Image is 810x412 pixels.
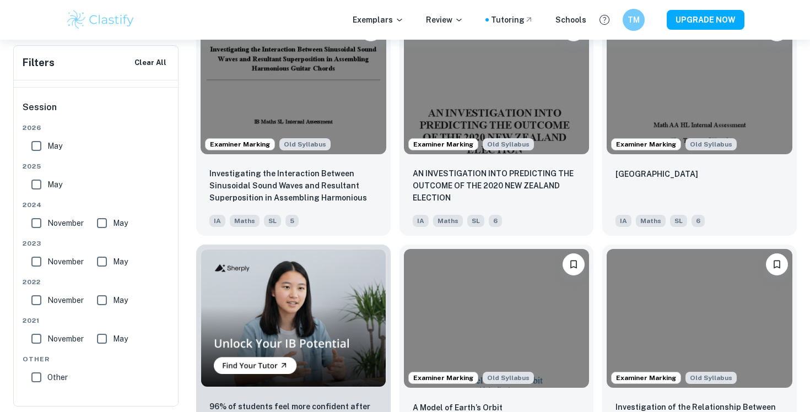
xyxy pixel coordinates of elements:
[467,215,484,227] span: SL
[47,294,84,306] span: November
[23,238,170,248] span: 2023
[399,10,594,235] a: Examiner MarkingAlthough this IA is written for the old math syllabus (last exam in November 2020...
[285,215,299,227] span: 5
[132,55,169,71] button: Clear All
[209,167,377,205] p: Investigating the Interaction Between Sinusoidal Sound Waves and Resultant Superposition in Assem...
[230,215,260,227] span: Maths
[483,372,534,384] div: Although this IA is written for the old math syllabus (last exam in November 2020), the current I...
[113,217,128,229] span: May
[685,138,737,150] span: Old Syllabus
[685,138,737,150] div: Although this IA is written for the old math syllabus (last exam in November 2020), the current I...
[607,249,792,388] img: Maths IA example thumbnail: Investigation of the Relationship Betwe
[23,101,170,123] h6: Session
[209,215,225,227] span: IA
[353,14,404,26] p: Exemplars
[483,138,534,150] span: Old Syllabus
[692,215,705,227] span: 6
[595,10,614,29] button: Help and Feedback
[196,10,391,235] a: Examiner MarkingAlthough this IA is written for the old math syllabus (last exam in November 2020...
[426,14,463,26] p: Review
[612,373,681,383] span: Examiner Marking
[47,178,62,191] span: May
[113,294,128,306] span: May
[23,55,55,71] h6: Filters
[23,123,170,133] span: 2026
[413,215,429,227] span: IA
[47,256,84,268] span: November
[279,138,331,150] div: Although this IA is written for the old math syllabus (last exam in November 2020), the current I...
[47,217,84,229] span: November
[409,139,478,149] span: Examiner Marking
[201,15,386,154] img: Maths IA example thumbnail: Investigating the Interaction Between Si
[555,14,586,26] a: Schools
[433,215,463,227] span: Maths
[201,249,386,387] img: Thumbnail
[23,161,170,171] span: 2025
[615,168,698,180] p: Tower of Hanoi
[206,139,274,149] span: Examiner Marking
[404,15,590,154] img: Maths IA example thumbnail: AN INVESTIGATION INTO PREDICTING THE OUT
[636,215,666,227] span: Maths
[607,15,792,154] img: Maths IA example thumbnail: Tower of Hanoi
[685,372,737,384] div: Although this IA is written for the old math syllabus (last exam in November 2020), the current I...
[413,167,581,204] p: AN INVESTIGATION INTO PREDICTING THE OUTCOME OF THE 2020 NEW ZEALAND ELECTION
[563,253,585,275] button: Bookmark
[23,354,170,364] span: Other
[483,372,534,384] span: Old Syllabus
[685,372,737,384] span: Old Syllabus
[279,138,331,150] span: Old Syllabus
[489,215,502,227] span: 6
[23,200,170,210] span: 2024
[491,14,533,26] a: Tutoring
[766,253,788,275] button: Bookmark
[23,277,170,287] span: 2022
[602,10,797,235] a: Examiner MarkingAlthough this IA is written for the old math syllabus (last exam in November 2020...
[113,333,128,345] span: May
[670,215,687,227] span: SL
[47,333,84,345] span: November
[667,10,744,30] button: UPGRADE NOW
[483,138,534,150] div: Although this IA is written for the old math syllabus (last exam in November 2020), the current I...
[264,215,281,227] span: SL
[47,140,62,152] span: May
[612,139,681,149] span: Examiner Marking
[47,371,68,383] span: Other
[23,316,170,326] span: 2021
[623,9,645,31] button: TM
[628,14,640,26] h6: TM
[409,373,478,383] span: Examiner Marking
[615,215,631,227] span: IA
[404,249,590,388] img: Maths IA example thumbnail: A Model of Earth’s Orbit
[66,9,136,31] img: Clastify logo
[113,256,128,268] span: May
